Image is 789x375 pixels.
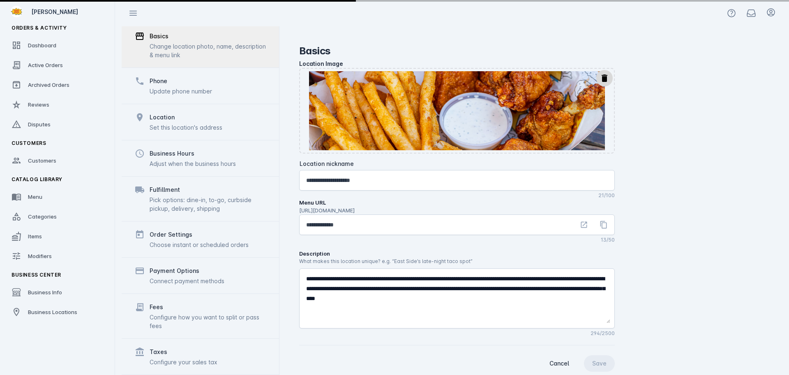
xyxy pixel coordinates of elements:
[5,303,110,321] a: Business Locations
[150,313,266,330] div: Configure how you want to split or pass fees
[28,42,56,49] span: Dashboard
[150,347,167,357] div: Taxes
[150,240,249,249] div: Choose instant or scheduled orders
[5,207,110,226] a: Categories
[299,207,615,214] p: [URL][DOMAIN_NAME]
[541,355,577,372] button: Cancel
[28,309,77,315] span: Business Locations
[5,247,110,265] a: Modifiers
[28,82,69,88] span: Archived Orders
[150,185,180,195] div: Fulfillment
[591,328,615,337] mat-hint: 294/2500
[150,266,199,276] div: Payment Options
[150,123,222,132] div: Set this location's address
[598,191,615,199] mat-hint: 21/100
[28,253,52,259] span: Modifiers
[5,227,110,245] a: Items
[549,361,569,366] span: Cancel
[5,76,110,94] a: Archived Orders
[12,25,67,31] span: Orders & Activity
[12,176,62,182] span: Catalog Library
[150,76,167,86] div: Phone
[28,233,42,240] span: Items
[5,115,110,133] a: Disputes
[150,42,266,59] div: Change location photo, name, description & menu link
[299,46,330,56] div: Basics
[28,62,63,68] span: Active Orders
[299,199,615,207] label: Menu URL
[299,258,615,265] p: What makes this location unique? e.g. “East Side’s late-night taco spot”
[31,7,107,16] div: [PERSON_NAME]
[150,277,224,285] div: Connect payment methods
[150,159,236,168] div: Adjust when the business hours
[150,230,192,240] div: Order Settings
[12,140,46,146] span: Customers
[150,112,175,122] div: Location
[5,36,110,54] a: Dashboard
[150,149,194,158] div: Business Hours
[307,70,607,152] img: ...
[28,121,51,128] span: Disputes
[150,87,212,95] div: Update phone number
[150,196,266,213] div: Pick options: dine-in, to-go, curbside pickup, delivery, shipping
[12,272,61,278] span: Business Center
[28,157,56,164] span: Customers
[5,56,110,74] a: Active Orders
[601,235,615,243] mat-hint: 13/50
[28,101,49,108] span: Reviews
[150,302,163,312] div: Fees
[300,160,354,167] mat-label: Location nickname
[5,283,110,301] a: Business Info
[5,95,110,114] a: Reviews
[5,188,110,206] a: Menu
[600,73,609,83] mat-icon: delete
[150,358,217,366] div: Configure your sales tax
[28,193,42,200] span: Menu
[28,289,62,296] span: Business Info
[150,31,168,41] div: Basics
[299,59,343,68] div: Location Image
[299,250,615,258] label: Description
[28,213,57,220] span: Categories
[5,151,110,170] a: Customers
